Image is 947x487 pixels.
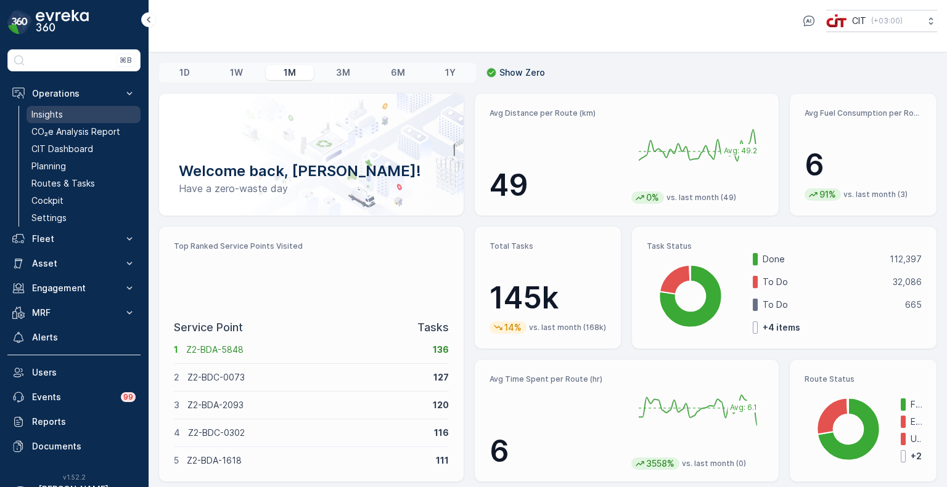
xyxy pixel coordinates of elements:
p: Have a zero-waste day [179,181,444,196]
a: CIT Dashboard [27,140,141,158]
p: Settings [31,212,67,224]
p: 99 [123,392,134,403]
p: vs. last month (0) [682,459,746,469]
span: v 1.52.2 [7,473,141,481]
a: Events99 [7,385,141,409]
p: 3 [174,399,179,411]
p: Cockpit [31,195,64,207]
p: Total Tasks [490,241,607,251]
p: Avg Distance per Route (km) [490,108,622,118]
p: Engagement [32,282,116,294]
p: 1M [284,66,296,79]
p: 136 [433,344,449,356]
p: ( +03:00 ) [871,16,903,26]
a: Documents [7,434,141,459]
p: vs. last month (49) [666,193,736,203]
p: Routes & Tasks [31,177,95,190]
p: 1Y [445,66,456,79]
p: Reports [32,416,136,428]
p: 91% [818,188,837,201]
p: Task Status [647,241,922,251]
p: 1 [174,344,178,356]
p: Fleet [32,233,116,245]
p: Planning [31,160,66,172]
p: Asset [32,257,116,270]
p: Route Status [805,374,922,384]
p: ⌘B [120,55,132,65]
p: 3558% [645,457,676,470]
p: 3M [336,66,350,79]
a: Routes & Tasks [27,175,141,192]
a: Insights [27,106,141,123]
p: 6 [490,433,622,470]
p: 2 [174,371,179,384]
p: Z2-BDA-2093 [187,399,425,411]
p: 6 [805,147,922,183]
p: To Do [763,276,885,288]
a: Planning [27,158,141,175]
p: Show Zero [499,66,545,79]
p: 49 [490,167,622,204]
a: Users [7,360,141,385]
p: 1D [179,66,190,79]
p: + 2 [911,450,924,462]
p: 665 [905,299,922,311]
p: 14% [503,321,523,334]
p: Expired [911,416,922,428]
p: 112,397 [890,253,922,265]
img: cit-logo_pOk6rL0.png [826,14,847,28]
button: Asset [7,251,141,276]
p: 1W [230,66,243,79]
p: Z2-BDC-0073 [187,371,425,384]
p: vs. last month (3) [843,190,908,199]
p: 145k [490,280,607,316]
p: Avg Time Spent per Route (hr) [490,374,622,384]
p: 5 [174,454,179,467]
button: MRF [7,300,141,325]
p: Documents [32,440,136,453]
p: Insights [31,108,63,121]
button: Engagement [7,276,141,300]
p: 127 [433,371,449,384]
button: CIT(+03:00) [826,10,937,32]
a: Cockpit [27,192,141,209]
p: Avg Fuel Consumption per Route (lt) [805,108,922,118]
a: Alerts [7,325,141,350]
p: vs. last month (168k) [529,323,606,332]
a: CO₂e Analysis Report [27,123,141,140]
button: Fleet [7,227,141,251]
p: 4 [174,427,180,439]
p: Top Ranked Service Points Visited [174,241,449,251]
p: Z2-BDA-1618 [187,454,428,467]
p: Alerts [32,331,136,344]
p: Z2-BDA-5848 [186,344,425,356]
p: Service Point [174,319,243,336]
p: 111 [436,454,449,467]
p: 116 [434,427,449,439]
a: Reports [7,409,141,434]
p: Done [763,253,882,265]
p: 32,086 [893,276,922,288]
p: 120 [433,399,449,411]
img: logo [7,10,32,34]
p: Tasks [417,319,449,336]
p: 6M [391,66,405,79]
p: Z2-BDC-0302 [188,427,426,439]
p: CIT [852,15,866,27]
p: Operations [32,87,116,100]
p: CIT Dashboard [31,143,93,155]
p: Events [32,391,113,403]
a: Settings [27,209,141,227]
p: MRF [32,307,116,319]
p: To Do [763,299,897,311]
p: CO₂e Analysis Report [31,126,120,138]
p: Finished [911,398,922,411]
p: Undispatched [911,433,922,445]
img: logo_dark-DEwI_e13.png [36,10,89,34]
p: + 4 items [763,321,800,334]
button: Operations [7,81,141,106]
p: Users [32,366,136,379]
p: 0% [645,191,660,204]
p: Welcome back, [PERSON_NAME]! [179,161,444,181]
